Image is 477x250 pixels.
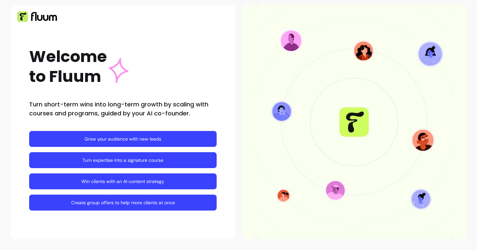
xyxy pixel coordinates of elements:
a: Turn expertise into a signature course [29,152,217,168]
img: Star Pink [109,58,129,83]
h2: Turn short-term wins into long-term growth by scaling with courses and programs, guided by your A... [29,100,217,118]
h1: Welcome to Fluum [29,47,129,87]
a: Grow your audience with new leads [29,131,217,147]
img: Fluum Logo [17,11,57,22]
a: Win clients with an AI content strategy [29,173,217,189]
a: Create group offers to help more clients at once [29,195,217,211]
